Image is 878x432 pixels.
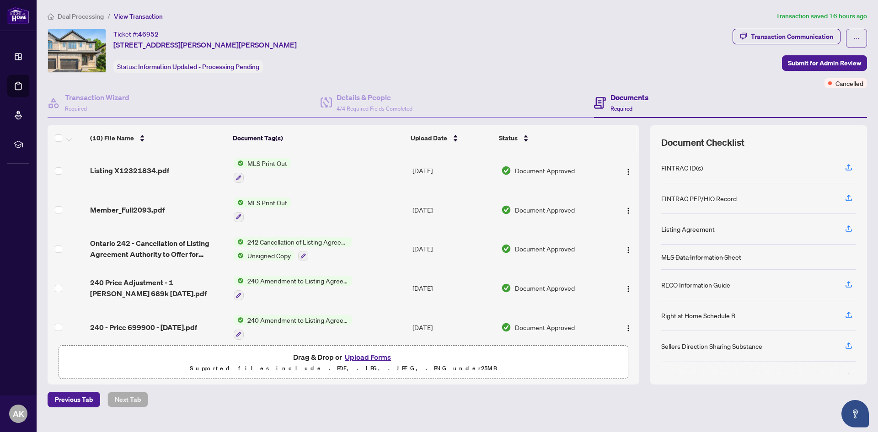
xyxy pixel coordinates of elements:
button: Status Icon242 Cancellation of Listing Agreement - Authority to Offer for SaleStatus IconUnsigned... [234,237,352,261]
button: Upload Forms [342,351,394,363]
span: Information Updated - Processing Pending [138,63,259,71]
td: [DATE] [409,268,498,308]
span: View Transaction [114,12,163,21]
div: FINTRAC ID(s) [661,163,703,173]
div: Listing Agreement [661,224,715,234]
span: Required [610,105,632,112]
span: Previous Tab [55,392,93,407]
img: Status Icon [234,315,244,325]
button: Logo [621,241,636,256]
span: Member_Full2093.pdf [90,204,165,215]
div: RECO Information Guide [661,280,730,290]
span: MLS Print Out [244,197,291,208]
span: [STREET_ADDRESS][PERSON_NAME][PERSON_NAME] [113,39,297,50]
img: Logo [625,168,632,176]
div: MLS Data Information Sheet [661,252,741,262]
img: Status Icon [234,251,244,261]
span: Document Approved [515,205,575,215]
img: Document Status [501,322,511,332]
h4: Documents [610,92,648,103]
img: Logo [625,285,632,293]
h4: Transaction Wizard [65,92,129,103]
span: 242 Cancellation of Listing Agreement - Authority to Offer for Sale [244,237,352,247]
img: Logo [625,246,632,254]
img: Status Icon [234,237,244,247]
td: [DATE] [409,229,498,269]
span: Ontario 242 - Cancellation of Listing Agreement Authority to Offer for Sale.pdf [90,238,226,260]
span: (10) File Name [90,133,134,143]
th: Upload Date [407,125,495,151]
div: Right at Home Schedule B [661,310,735,320]
button: Logo [621,203,636,217]
p: Supported files include .PDF, .JPG, .JPEG, .PNG under 25 MB [64,363,622,374]
span: Deal Processing [58,12,104,21]
button: Previous Tab [48,392,100,407]
button: Status Icon240 Amendment to Listing Agreement - Authority to Offer for Sale Price Change/Extensio... [234,315,352,340]
span: Document Approved [515,322,575,332]
span: Submit for Admin Review [788,56,861,70]
span: 46952 [138,30,159,38]
div: FINTRAC PEP/HIO Record [661,193,737,203]
span: 4/4 Required Fields Completed [337,105,412,112]
img: logo [7,7,29,24]
span: Drag & Drop orUpload FormsSupported files include .PDF, .JPG, .JPEG, .PNG under25MB [59,346,628,379]
button: Status IconMLS Print Out [234,197,291,222]
button: Open asap [841,400,869,427]
span: Document Checklist [661,136,744,149]
img: Document Status [501,165,511,176]
button: Logo [621,320,636,335]
div: Transaction Communication [751,29,833,44]
span: Status [499,133,518,143]
th: Status [495,125,605,151]
button: Next Tab [107,392,148,407]
span: Unsigned Copy [244,251,294,261]
td: [DATE] [409,308,498,347]
span: 240 - Price 699900 - [DATE].pdf [90,322,197,333]
td: [DATE] [409,151,498,190]
button: Submit for Admin Review [782,55,867,71]
span: 240 Price Adjustment - 1 [PERSON_NAME] 689k [DATE].pdf [90,277,226,299]
span: Document Approved [515,165,575,176]
span: Upload Date [411,133,447,143]
button: Status Icon240 Amendment to Listing Agreement - Authority to Offer for Sale Price Change/Extensio... [234,276,352,300]
span: Document Approved [515,244,575,254]
div: Sellers Direction Sharing Substance [661,341,762,351]
span: Document Approved [515,283,575,293]
img: Document Status [501,283,511,293]
span: Cancelled [835,78,863,88]
span: Drag & Drop or [293,351,394,363]
img: Logo [625,207,632,214]
div: Status: [113,60,263,73]
img: Document Status [501,244,511,254]
img: IMG-X12321834_1.jpg [48,29,106,72]
button: Transaction Communication [733,29,841,44]
span: home [48,13,54,20]
li: / [107,11,110,21]
span: MLS Print Out [244,158,291,168]
button: Logo [621,163,636,178]
div: Ticket #: [113,29,159,39]
img: Logo [625,325,632,332]
span: Listing X12321834.pdf [90,165,169,176]
img: Document Status [501,205,511,215]
button: Status IconMLS Print Out [234,158,291,183]
button: Logo [621,281,636,295]
span: AK [13,407,24,420]
article: Transaction saved 16 hours ago [776,11,867,21]
h4: Details & People [337,92,412,103]
td: [DATE] [409,190,498,229]
img: Status Icon [234,276,244,286]
th: Document Tag(s) [229,125,407,151]
span: Required [65,105,87,112]
img: Status Icon [234,197,244,208]
span: ellipsis [853,35,860,42]
span: 240 Amendment to Listing Agreement - Authority to Offer for Sale Price Change/Extension/Amendment(s) [244,315,352,325]
th: (10) File Name [86,125,229,151]
img: Status Icon [234,158,244,168]
span: 240 Amendment to Listing Agreement - Authority to Offer for Sale Price Change/Extension/Amendment(s) [244,276,352,286]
